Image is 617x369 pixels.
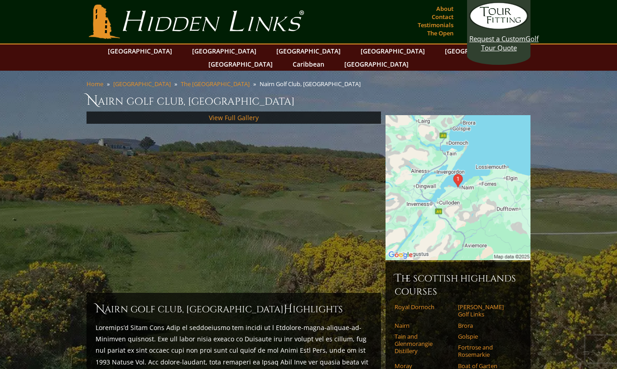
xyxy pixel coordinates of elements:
a: [GEOGRAPHIC_DATA] [356,44,429,58]
a: About [434,2,456,15]
a: [PERSON_NAME] Golf Links [458,303,516,318]
h6: The Scottish Highlands Courses [395,271,521,298]
a: Nairn [395,322,452,329]
a: Brora [458,322,516,329]
a: Testimonials [415,19,456,31]
a: [GEOGRAPHIC_DATA] [103,44,177,58]
a: [GEOGRAPHIC_DATA] [272,44,345,58]
a: Golspie [458,333,516,340]
a: Royal Dornoch [395,303,452,311]
a: [GEOGRAPHIC_DATA] [204,58,277,71]
h1: Nairn Golf Club, [GEOGRAPHIC_DATA] [87,92,530,110]
a: Caribbean [288,58,329,71]
h2: Nairn Golf Club, [GEOGRAPHIC_DATA] ighlights [96,302,372,316]
a: The Open [425,27,456,39]
a: Tain and Glenmorangie Distillery [395,333,452,355]
a: [GEOGRAPHIC_DATA] [113,80,171,88]
a: Contact [429,10,456,23]
a: Request a CustomGolf Tour Quote [469,2,528,52]
a: Home [87,80,103,88]
a: [GEOGRAPHIC_DATA] [340,58,413,71]
a: The [GEOGRAPHIC_DATA] [181,80,250,88]
li: Nairn Golf Club, [GEOGRAPHIC_DATA] [260,80,364,88]
a: [GEOGRAPHIC_DATA] [440,44,514,58]
a: [GEOGRAPHIC_DATA] [188,44,261,58]
span: H [284,302,293,316]
span: Request a Custom [469,34,525,43]
a: View Full Gallery [209,113,259,122]
a: Fortrose and Rosemarkie [458,344,516,359]
img: Google Map of Nairn Golf Club, Nairn, Scotland, United Kingdom [386,115,530,260]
